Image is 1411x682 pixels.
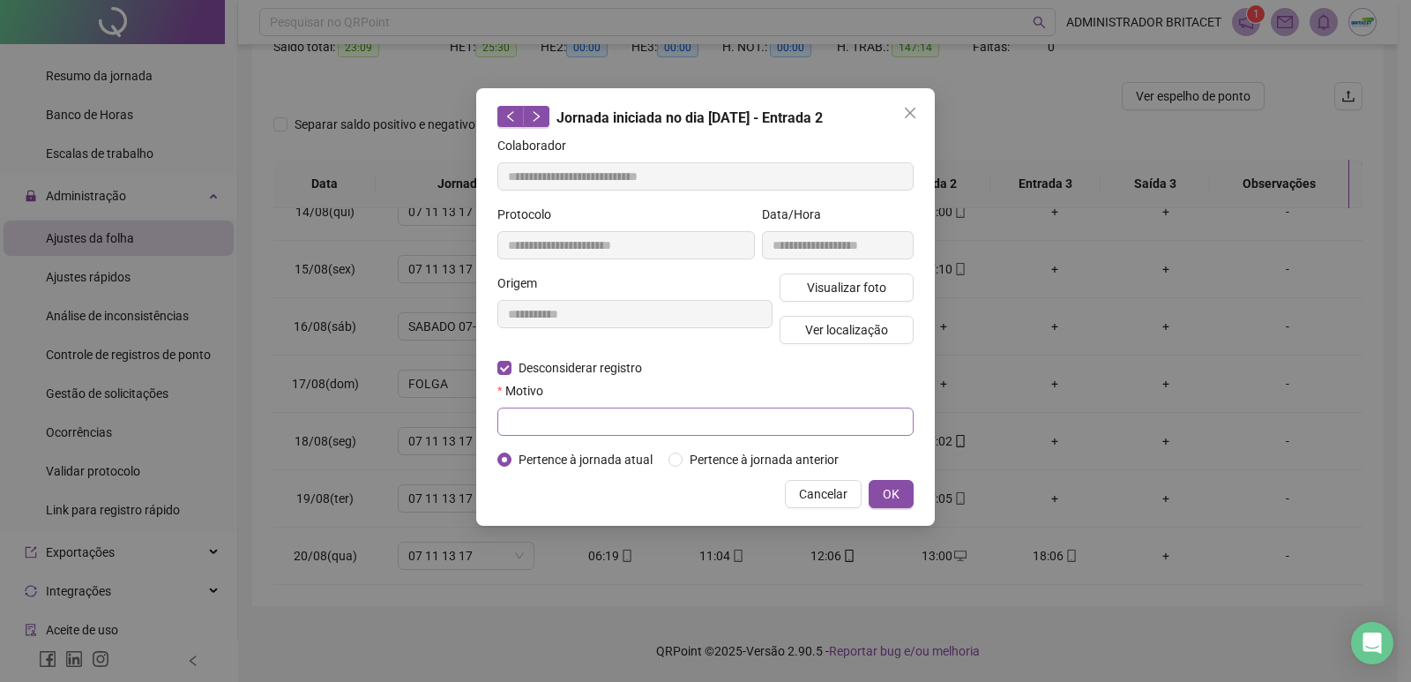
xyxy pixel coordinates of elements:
[799,484,847,504] span: Cancelar
[511,358,649,378] span: Desconsiderar registro
[530,110,542,123] span: right
[780,274,914,302] button: Visualizar foto
[497,106,914,129] div: Jornada iniciada no dia [DATE] - Entrada 2
[497,381,555,401] label: Motivo
[511,450,660,469] span: Pertence à jornada atual
[497,205,563,224] label: Protocolo
[780,316,914,344] button: Ver localização
[762,205,832,224] label: Data/Hora
[497,274,549,293] label: Origem
[807,278,886,297] span: Visualizar foto
[497,106,524,127] button: left
[869,480,914,508] button: OK
[497,136,578,155] label: Colaborador
[683,450,846,469] span: Pertence à jornada anterior
[523,106,549,127] button: right
[785,480,862,508] button: Cancelar
[896,99,924,127] button: Close
[805,320,888,340] span: Ver localização
[903,106,917,120] span: close
[1351,622,1393,664] div: Open Intercom Messenger
[504,110,517,123] span: left
[883,484,900,504] span: OK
